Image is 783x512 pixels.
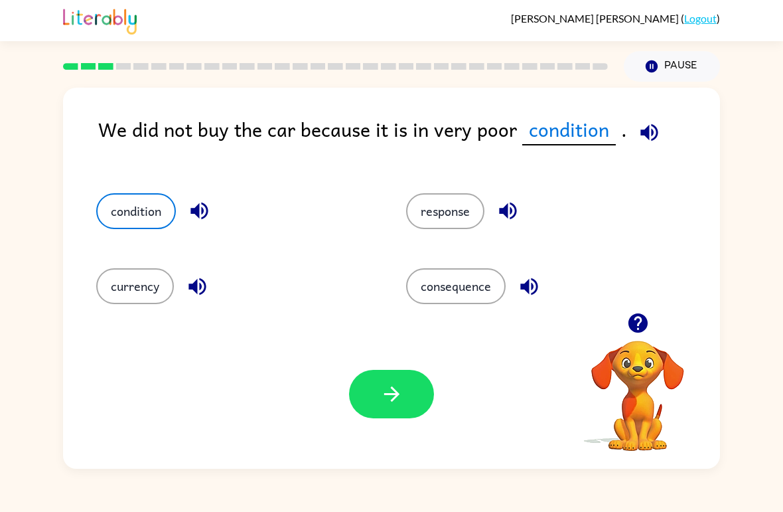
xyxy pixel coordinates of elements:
[98,114,720,167] div: We did not buy the car because it is in very poor .
[522,114,616,145] span: condition
[571,320,704,453] video: Your browser must support playing .mp4 files to use Literably. Please try using another browser.
[511,12,681,25] span: [PERSON_NAME] [PERSON_NAME]
[63,5,137,35] img: Literably
[96,268,174,304] button: currency
[684,12,717,25] a: Logout
[406,193,484,229] button: response
[96,193,176,229] button: condition
[406,268,506,304] button: consequence
[624,51,720,82] button: Pause
[511,12,720,25] div: ( )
